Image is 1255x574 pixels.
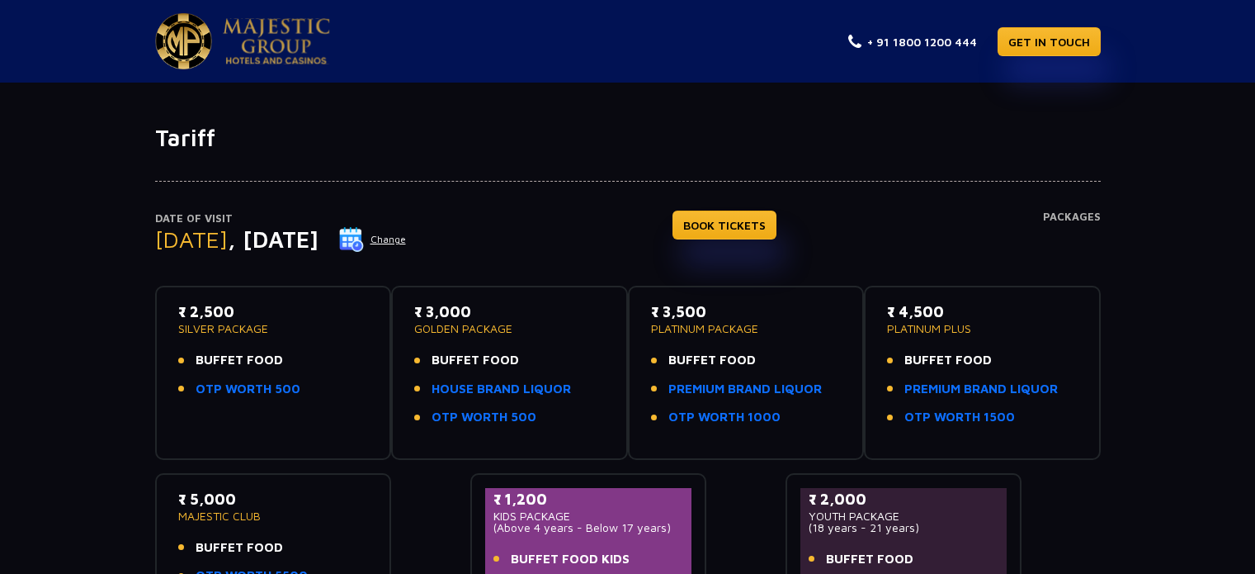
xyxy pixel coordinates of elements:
p: (Above 4 years - Below 17 years) [493,522,684,534]
span: BUFFET FOOD [196,351,283,370]
img: Majestic Pride [223,18,330,64]
img: Majestic Pride [155,13,212,69]
p: SILVER PACKAGE [178,323,369,334]
a: OTP WORTH 500 [196,380,300,399]
span: BUFFET FOOD [432,351,519,370]
p: Date of Visit [155,211,407,227]
a: OTP WORTH 1000 [668,408,781,427]
p: PLATINUM PACKAGE [651,323,842,334]
a: BOOK TICKETS [672,211,776,240]
p: ₹ 5,000 [178,488,369,510]
a: HOUSE BRAND LIQUOR [432,380,571,399]
p: GOLDEN PACKAGE [414,323,605,334]
p: (18 years - 21 years) [809,522,999,534]
p: ₹ 2,000 [809,488,999,510]
a: + 91 1800 1200 444 [848,33,977,50]
p: ₹ 1,200 [493,488,684,510]
a: PREMIUM BRAND LIQUOR [904,380,1058,399]
p: YOUTH PACKAGE [809,510,999,522]
h4: Packages [1043,211,1101,270]
p: ₹ 4,500 [887,301,1078,323]
span: BUFFET FOOD [668,351,756,370]
p: ₹ 3,500 [651,301,842,323]
h1: Tariff [155,124,1101,152]
p: MAJESTIC CLUB [178,510,369,522]
p: ₹ 2,500 [178,301,369,323]
span: BUFFET FOOD KIDS [511,550,630,569]
span: [DATE] [155,225,228,253]
p: KIDS PACKAGE [493,510,684,522]
a: PREMIUM BRAND LIQUOR [668,380,822,399]
a: OTP WORTH 500 [432,408,536,427]
span: , [DATE] [228,225,318,253]
p: PLATINUM PLUS [887,323,1078,334]
a: OTP WORTH 1500 [904,408,1015,427]
span: BUFFET FOOD [196,538,283,557]
span: BUFFET FOOD [826,550,913,569]
span: BUFFET FOOD [904,351,992,370]
a: GET IN TOUCH [998,27,1101,56]
p: ₹ 3,000 [414,301,605,323]
button: Change [338,226,407,253]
